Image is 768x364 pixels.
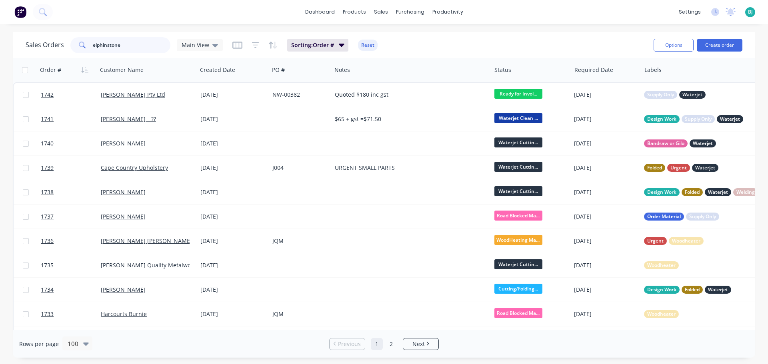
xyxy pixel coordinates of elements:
div: J004 [272,164,326,172]
div: PO # [272,66,285,74]
a: [PERSON_NAME] [PERSON_NAME] [101,237,192,245]
span: 1738 [41,188,54,196]
a: Page 1 is your current page [371,338,383,350]
div: Required Date [574,66,613,74]
span: Waterjet [708,286,728,294]
button: Woodheater [644,310,679,318]
div: [DATE] [574,237,638,245]
span: Order Material [647,213,681,221]
div: [DATE] [200,115,266,123]
div: [DATE] [200,310,266,318]
a: Page 2 [385,338,397,350]
span: Waterjet Cuttin... [494,137,542,147]
span: Supply Only [689,213,716,221]
button: Reset [358,40,378,51]
span: Supply Only [685,115,712,123]
span: Waterjet [695,164,715,172]
div: [DATE] [574,188,638,196]
span: Supply Only [647,91,674,99]
span: Waterjet [682,91,702,99]
a: Next page [403,340,438,348]
button: UrgentWoodheater [644,237,704,245]
a: 1742 [41,83,101,107]
span: Road Blocked Ma... [494,211,542,221]
div: [DATE] [200,237,266,245]
button: Woodheater [644,261,679,269]
a: 1740 [41,131,101,155]
button: Bandsaw or GiloWaterjet [644,139,716,147]
a: 1738 [41,180,101,204]
div: [DATE] [200,188,266,196]
div: Customer Name [100,66,144,74]
button: Design WorkFoldedWaterjetWelding [644,188,758,196]
a: [PERSON_NAME] [101,213,146,220]
span: 1735 [41,261,54,269]
span: Design Work [647,188,676,196]
a: 1736 [41,229,101,253]
div: Created Date [200,66,235,74]
span: Waterjet Cuttin... [494,186,542,196]
span: Folded [647,164,662,172]
a: 1741 [41,107,101,131]
span: Cutting/Folding... [494,284,542,294]
span: Bandsaw or Gilo [647,139,684,147]
button: FoldedUrgentWaterjet [644,164,718,172]
span: Woodheater [647,310,676,318]
button: Order MaterialSupply Only [644,213,719,221]
a: 1739 [41,156,101,180]
a: [PERSON_NAME] Quality Metalworks [101,261,199,269]
span: 1734 [41,286,54,294]
div: [DATE] [200,139,266,147]
div: products [339,6,370,18]
a: [PERSON_NAME] Pty Ltd [101,91,165,98]
input: Search... [93,37,171,53]
button: Design WorkFoldedWaterjet [644,286,731,294]
span: Waterjet Cuttin... [494,162,542,172]
span: Road Blocked Ma... [494,308,542,318]
div: [DATE] [200,261,266,269]
span: WoodHeating Mar... [494,235,542,245]
span: Urgent [670,164,687,172]
span: 1739 [41,164,54,172]
button: Options [654,39,694,52]
div: [DATE] [200,213,266,221]
div: JQM [272,310,326,318]
div: [DATE] [574,286,638,294]
div: NW-00382 [272,91,326,99]
span: Previous [338,340,361,348]
div: sales [370,6,392,18]
a: Previous page [330,340,365,348]
a: [PERSON_NAME] _ ?? [101,115,156,123]
span: Main View [182,41,209,49]
div: [DATE] [200,164,266,172]
div: Labels [644,66,662,74]
a: 1737 [41,205,101,229]
span: Waterjet Clean ... [494,113,542,123]
div: Order # [40,66,61,74]
div: [DATE] [574,115,638,123]
span: Folded [685,188,700,196]
a: Cape Country Upholstery [101,164,168,171]
span: Design Work [647,115,676,123]
span: 1742 [41,91,54,99]
span: Design Work [647,286,676,294]
span: BJ [748,8,753,16]
div: Quoted $180 inc gst [335,91,480,99]
div: [DATE] [574,213,638,221]
a: [PERSON_NAME] [101,286,146,293]
span: Woodheater [672,237,700,245]
span: Next [412,340,425,348]
span: Rows per page [19,340,59,348]
a: 1734 [41,278,101,302]
button: Design WorkSupply OnlyWaterjet [644,115,743,123]
a: 1735 [41,253,101,277]
span: Ready for Invoi... [494,89,542,99]
span: Folded [685,286,700,294]
span: Sorting: Order # [291,41,334,49]
div: [DATE] [200,286,266,294]
button: Supply OnlyWaterjet [644,91,706,99]
span: 1740 [41,139,54,147]
div: JQM [272,237,326,245]
button: Create order [697,39,742,52]
span: Welding [736,188,755,196]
